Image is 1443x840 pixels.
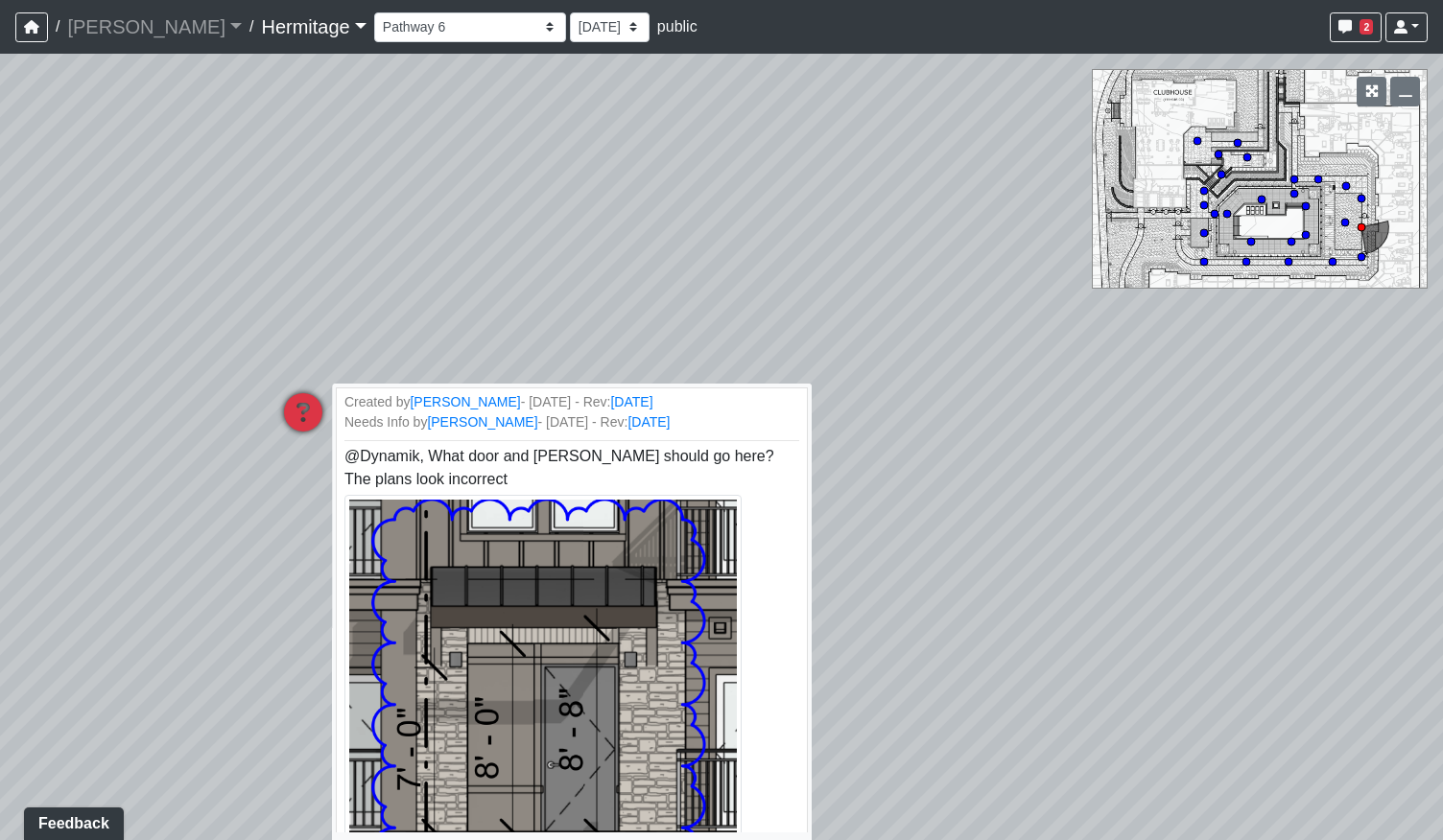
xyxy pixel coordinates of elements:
[1360,19,1373,35] span: 2
[67,8,242,46] a: [PERSON_NAME]
[1330,12,1382,42] button: 2
[657,18,698,35] span: public
[628,414,671,430] a: [DATE]
[242,8,261,46] span: /
[48,8,67,46] span: /
[14,802,128,840] iframe: Ybug feedback widget
[411,394,521,409] a: [PERSON_NAME]
[344,412,799,432] small: Needs Info by - [DATE] - Rev:
[611,394,653,409] a: [DATE]
[261,8,366,46] a: Hermitage
[428,414,538,430] a: [PERSON_NAME]
[344,392,799,412] small: Created by - [DATE] - Rev:
[344,448,778,691] span: @Dynamik, What door and [PERSON_NAME] should go here? The plans look incorrect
